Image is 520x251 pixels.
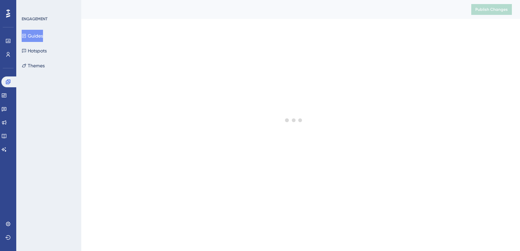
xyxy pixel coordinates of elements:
button: Guides [22,30,43,42]
button: Hotspots [22,45,47,57]
span: Publish Changes [475,7,508,12]
button: Themes [22,60,45,72]
button: Publish Changes [471,4,512,15]
div: ENGAGEMENT [22,16,47,22]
